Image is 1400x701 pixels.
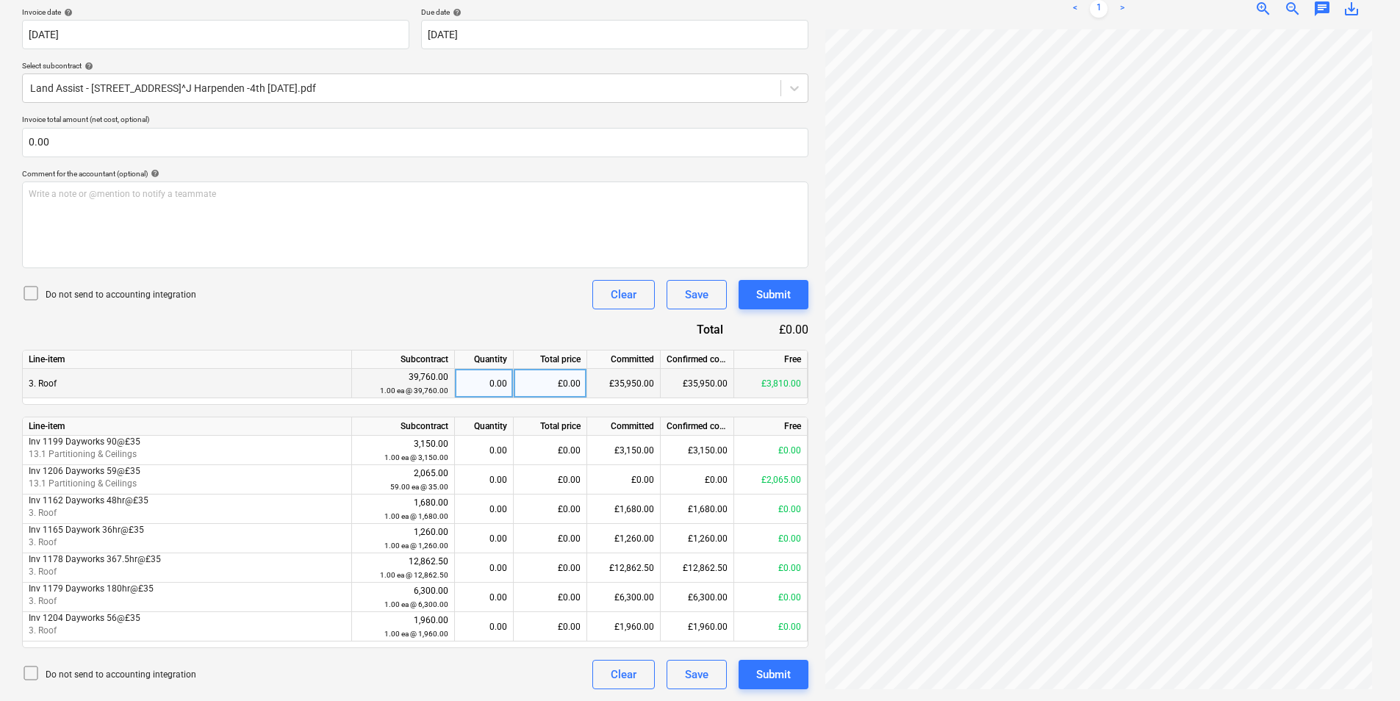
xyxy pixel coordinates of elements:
div: £0.00 [514,495,587,524]
div: £0.00 [514,524,587,553]
span: help [61,8,73,17]
input: Invoice total amount (net cost, optional) [22,128,808,157]
div: 0.00 [461,369,507,398]
div: £6,300.00 [587,583,661,612]
div: 0.00 [461,612,507,641]
div: Comment for the accountant (optional) [22,169,808,179]
div: £0.00 [734,436,808,465]
div: Subcontract [352,417,455,436]
small: 1.00 ea @ 39,760.00 [380,387,448,395]
div: £2,065.00 [734,465,808,495]
div: £0.00 [587,465,661,495]
button: Save [667,280,727,309]
p: Do not send to accounting integration [46,289,196,301]
div: £0.00 [747,321,808,338]
span: 13.1 Partitioning & Ceilings [29,449,137,459]
div: £1,680.00 [587,495,661,524]
div: Confirmed costs [661,417,734,436]
small: 1.00 ea @ 6,300.00 [384,600,448,608]
div: Line-item [23,350,352,369]
div: £1,960.00 [587,612,661,641]
div: 3,150.00 [358,437,448,464]
button: Save [667,660,727,689]
span: 3. Roof [29,567,57,577]
div: 0.00 [461,583,507,612]
small: 1.00 ea @ 3,150.00 [384,453,448,461]
div: Committed [587,350,661,369]
span: Inv 1204 Dayworks 56@£35 [29,613,140,623]
div: Confirmed costs [661,350,734,369]
div: £0.00 [734,583,808,612]
div: 6,300.00 [358,584,448,611]
div: 0.00 [461,465,507,495]
input: Invoice date not specified [22,20,409,49]
div: £1,960.00 [661,612,734,641]
div: 2,065.00 [358,467,448,494]
span: help [148,169,159,178]
button: Submit [739,280,808,309]
small: 1.00 ea @ 12,862.50 [380,571,448,579]
div: Submit [756,285,791,304]
div: £0.00 [514,369,587,398]
span: Inv 1179 Dayworks 180hr@£35 [29,583,154,594]
div: £12,862.50 [661,553,734,583]
div: £0.00 [514,583,587,612]
div: 0.00 [461,436,507,465]
div: 1,680.00 [358,496,448,523]
button: Clear [592,660,655,689]
div: Submit [756,665,791,684]
div: Committed [587,417,661,436]
div: Total price [514,350,587,369]
div: £0.00 [734,553,808,583]
div: £0.00 [734,495,808,524]
div: Invoice date [22,7,409,17]
div: Quantity [455,417,514,436]
div: £1,260.00 [587,524,661,553]
span: Inv 1178 Dayworks 367.5hr@£35 [29,554,161,564]
div: 1,960.00 [358,614,448,641]
span: 3. Roof [29,596,57,606]
div: Chat Widget [1327,630,1400,701]
span: Inv 1199 Dayworks 90@£35 [29,436,140,447]
div: £3,810.00 [734,369,808,398]
div: 39,760.00 [358,370,448,398]
div: £0.00 [514,612,587,641]
div: £0.00 [514,465,587,495]
div: Clear [611,665,636,684]
small: 1.00 ea @ 1,960.00 [384,630,448,638]
small: 1.00 ea @ 1,260.00 [384,542,448,550]
div: £35,950.00 [661,369,734,398]
div: Line-item [23,417,352,436]
div: £1,680.00 [661,495,734,524]
span: 3. Roof [29,508,57,518]
div: £12,862.50 [587,553,661,583]
div: Clear [611,285,636,304]
span: 3. Roof [29,378,57,389]
div: Total price [514,417,587,436]
div: £0.00 [661,465,734,495]
span: help [82,62,93,71]
span: Inv 1206 Dayworks 59@£35 [29,466,140,476]
div: Due date [421,7,808,17]
span: Inv 1165 Daywork 36hr@£35 [29,525,144,535]
div: Quantity [455,350,514,369]
div: £3,150.00 [587,436,661,465]
div: 12,862.50 [358,555,448,582]
div: £35,950.00 [587,369,661,398]
div: Subcontract [352,350,455,369]
div: Total [617,321,747,338]
input: Due date not specified [421,20,808,49]
small: 59.00 ea @ 35.00 [390,483,448,491]
span: 13.1 Partitioning & Ceilings [29,478,137,489]
div: Save [685,285,708,304]
span: 3. Roof [29,625,57,636]
div: 0.00 [461,495,507,524]
button: Submit [739,660,808,689]
button: Clear [592,280,655,309]
div: £0.00 [514,553,587,583]
div: Free [734,417,808,436]
div: Save [685,665,708,684]
div: £0.00 [734,612,808,641]
div: 1,260.00 [358,525,448,553]
div: £0.00 [514,436,587,465]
